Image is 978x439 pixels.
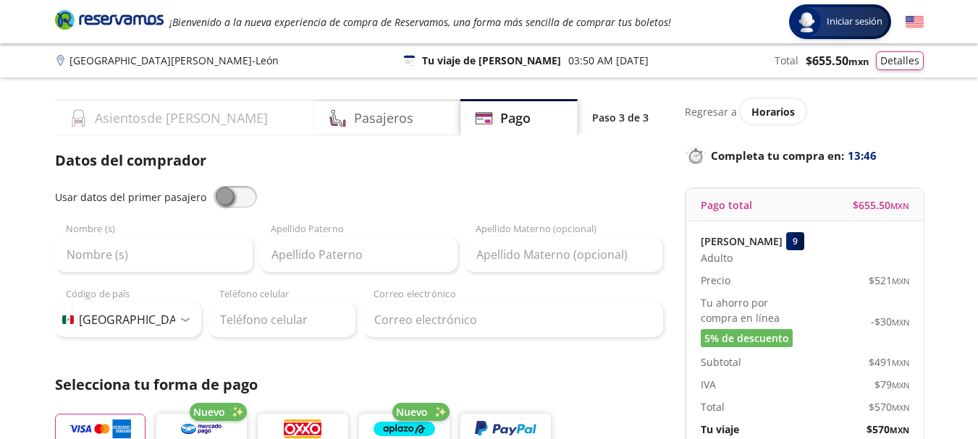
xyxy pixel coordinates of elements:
span: Adulto [701,250,733,265]
small: MXN [848,55,869,68]
em: ¡Bienvenido a la nueva experiencia de compra de Reservamos, una forma más sencilla de comprar tus... [169,15,671,29]
span: $ 521 [869,273,909,288]
small: MXN [892,402,909,413]
small: MXN [892,380,909,391]
a: Brand Logo [55,9,164,35]
p: IVA [701,377,716,392]
span: $ 570 [867,422,909,437]
p: Total [775,53,798,68]
span: $ 570 [869,399,909,414]
div: Regresar a ver horarios [685,99,924,124]
small: MXN [892,357,909,368]
p: Paso 3 de 3 [592,110,649,125]
h4: Pago [500,108,531,128]
button: Detalles [876,51,924,70]
p: Tu ahorro por compra en línea [701,295,805,325]
p: Tu viaje [701,422,739,437]
p: Total [701,399,725,414]
h4: Pasajeros [354,108,413,128]
p: [PERSON_NAME] [701,234,783,249]
span: Nuevo [193,404,225,419]
input: Correo electrónico [363,302,663,338]
p: Datos del comprador [55,150,663,171]
span: 5% de descuento [704,331,789,346]
input: Teléfono celular [208,302,355,338]
span: $ 79 [874,377,909,392]
p: Pago total [701,197,752,213]
input: Apellido Materno (opcional) [465,236,662,273]
img: MX [62,315,74,324]
span: Iniciar sesión [821,14,888,29]
h4: Asientos de [PERSON_NAME] [95,108,268,128]
span: Horarios [751,105,795,119]
iframe: Messagebird Livechat Widget [894,355,964,425]
small: MXN [890,425,909,435]
span: $ 491 [869,354,909,370]
span: 13:46 [848,148,877,164]
small: MXN [892,276,909,286]
p: 03:50 AM [DATE] [568,53,649,68]
div: 9 [786,232,804,250]
input: Apellido Paterno [260,236,458,273]
p: Completa tu compra en : [685,145,924,166]
span: -$ 30 [871,314,909,329]
p: Tu viaje de [PERSON_NAME] [422,53,561,68]
p: Precio [701,273,730,288]
p: Selecciona tu forma de pago [55,374,663,396]
p: Subtotal [701,354,741,370]
small: MXN [890,200,909,211]
span: Nuevo [396,404,428,419]
input: Nombre (s) [55,236,253,273]
button: English [906,13,924,31]
span: Usar datos del primer pasajero [55,190,206,204]
span: $ 655.50 [853,197,909,213]
i: Brand Logo [55,9,164,30]
p: [GEOGRAPHIC_DATA][PERSON_NAME] - León [69,53,279,68]
p: Regresar a [685,104,737,119]
small: MXN [892,317,909,328]
span: $ 655.50 [806,52,869,69]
